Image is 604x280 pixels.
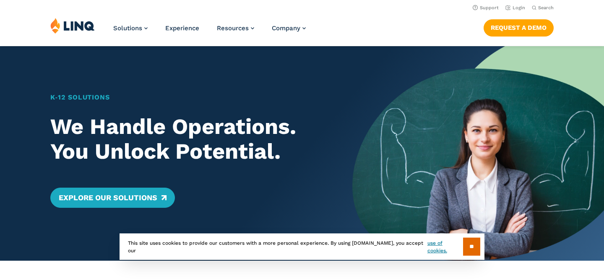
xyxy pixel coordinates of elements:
button: Open Search Bar [532,5,554,11]
a: Solutions [113,24,148,32]
nav: Primary Navigation [113,18,306,45]
img: LINQ | K‑12 Software [50,18,95,34]
a: Request a Demo [484,19,554,36]
a: Resources [217,24,254,32]
div: This site uses cookies to provide our customers with a more personal experience. By using [DOMAIN... [120,233,484,260]
a: Company [272,24,306,32]
span: Resources [217,24,249,32]
a: use of cookies. [427,239,463,254]
h2: We Handle Operations. You Unlock Potential. [50,114,328,165]
nav: Button Navigation [484,18,554,36]
span: Company [272,24,300,32]
a: Experience [165,24,199,32]
a: Login [505,5,525,10]
span: Search [538,5,554,10]
img: Home Banner [352,46,604,261]
a: Explore Our Solutions [50,188,175,208]
h1: K‑12 Solutions [50,92,328,102]
span: Solutions [113,24,142,32]
a: Support [473,5,499,10]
